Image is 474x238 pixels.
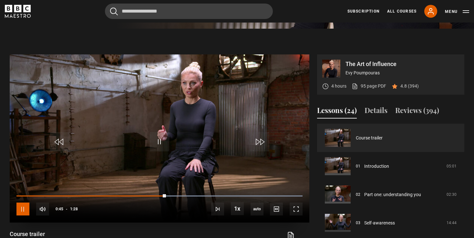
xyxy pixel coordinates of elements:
video-js: Video Player [10,54,309,223]
button: Mute [36,203,49,215]
p: 4 hours [331,83,346,90]
a: All Courses [387,8,417,14]
a: Subscription [347,8,379,14]
span: auto [251,203,263,215]
p: Evy Poumpouras [345,70,459,76]
button: Details [365,105,387,119]
a: 95 page PDF [352,83,386,90]
h1: Course trailer [10,230,62,238]
input: Search [105,4,273,19]
button: Captions [270,203,283,215]
button: Lessons (24) [317,105,357,119]
a: Part one: understanding you [364,191,421,198]
svg: BBC Maestro [5,5,31,18]
span: 1:28 [70,203,78,215]
button: Reviews (394) [395,105,439,119]
span: - [66,207,67,211]
button: Pause [16,203,29,215]
div: Progress Bar [16,195,303,197]
button: Next Lesson [211,203,224,215]
div: Current quality: 720p [251,203,263,215]
span: 0:45 [56,203,63,215]
a: Course trailer [356,135,383,141]
a: Introduction [364,163,389,170]
button: Submit the search query [110,7,118,15]
p: The Art of Influence [345,61,459,67]
button: Playback Rate [231,202,244,215]
button: Toggle navigation [445,8,469,15]
p: 4.8 (394) [400,83,419,90]
a: Self-awareness [364,220,395,226]
button: Fullscreen [290,203,303,215]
